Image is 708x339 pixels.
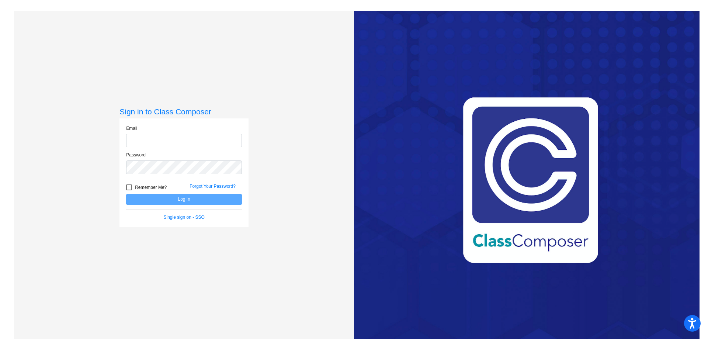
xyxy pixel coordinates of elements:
label: Password [126,152,146,158]
a: Forgot Your Password? [190,184,236,189]
button: Log In [126,194,242,205]
span: Remember Me? [135,183,167,192]
a: Single sign on - SSO [164,215,205,220]
label: Email [126,125,137,132]
h3: Sign in to Class Composer [119,107,249,116]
